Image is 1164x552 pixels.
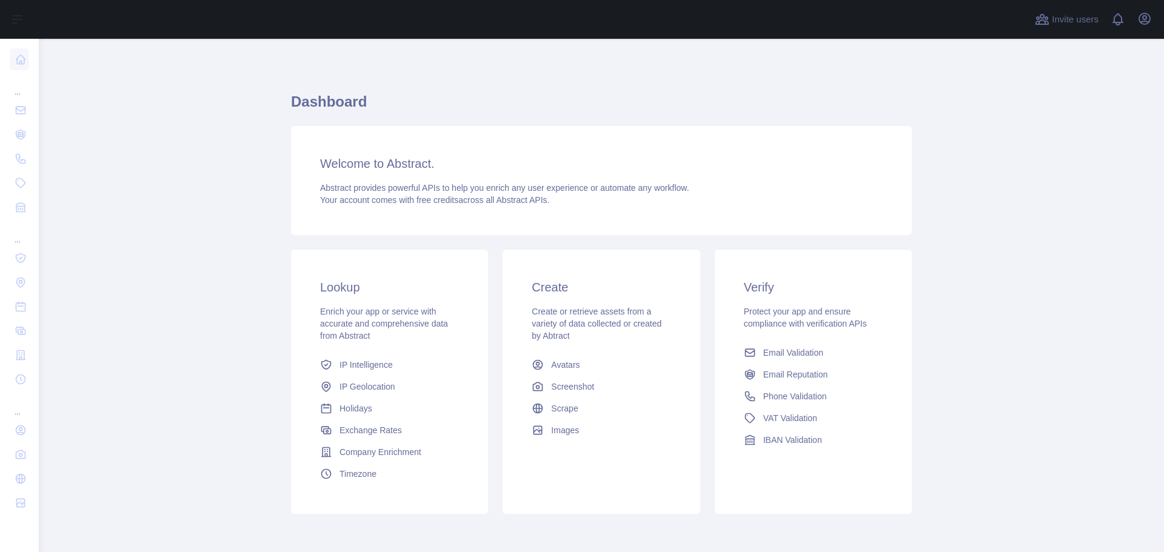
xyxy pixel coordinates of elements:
span: Your account comes with across all Abstract APIs. [320,195,549,205]
a: IP Intelligence [315,354,464,376]
span: Email Reputation [763,368,828,381]
a: Exchange Rates [315,419,464,441]
span: Holidays [339,402,372,414]
span: Timezone [339,468,376,480]
div: ... [10,73,29,97]
div: ... [10,221,29,245]
span: Email Validation [763,347,823,359]
span: Scrape [551,402,578,414]
span: free credits [416,195,458,205]
span: Screenshot [551,381,594,393]
span: IP Intelligence [339,359,393,371]
a: IP Geolocation [315,376,464,397]
a: VAT Validation [739,407,888,429]
a: Scrape [527,397,675,419]
h3: Welcome to Abstract. [320,155,883,172]
span: Phone Validation [763,390,827,402]
span: Avatars [551,359,580,371]
h3: Lookup [320,279,459,296]
span: Enrich your app or service with accurate and comprehensive data from Abstract [320,307,448,341]
span: Images [551,424,579,436]
a: Phone Validation [739,385,888,407]
span: Company Enrichment [339,446,421,458]
span: Abstract provides powerful APIs to help you enrich any user experience or automate any workflow. [320,183,689,193]
a: Email Reputation [739,364,888,385]
a: Images [527,419,675,441]
h3: Verify [744,279,883,296]
a: Timezone [315,463,464,485]
span: Exchange Rates [339,424,402,436]
a: IBAN Validation [739,429,888,451]
span: Create or retrieve assets from a variety of data collected or created by Abtract [532,307,661,341]
span: IBAN Validation [763,434,822,446]
span: Protect your app and ensure compliance with verification APIs [744,307,867,328]
a: Holidays [315,397,464,419]
span: IP Geolocation [339,381,395,393]
a: Email Validation [739,342,888,364]
h3: Create [532,279,671,296]
span: Invite users [1052,13,1099,27]
div: ... [10,393,29,417]
a: Company Enrichment [315,441,464,463]
a: Screenshot [527,376,675,397]
span: VAT Validation [763,412,817,424]
a: Avatars [527,354,675,376]
button: Invite users [1032,10,1101,29]
h1: Dashboard [291,92,912,121]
